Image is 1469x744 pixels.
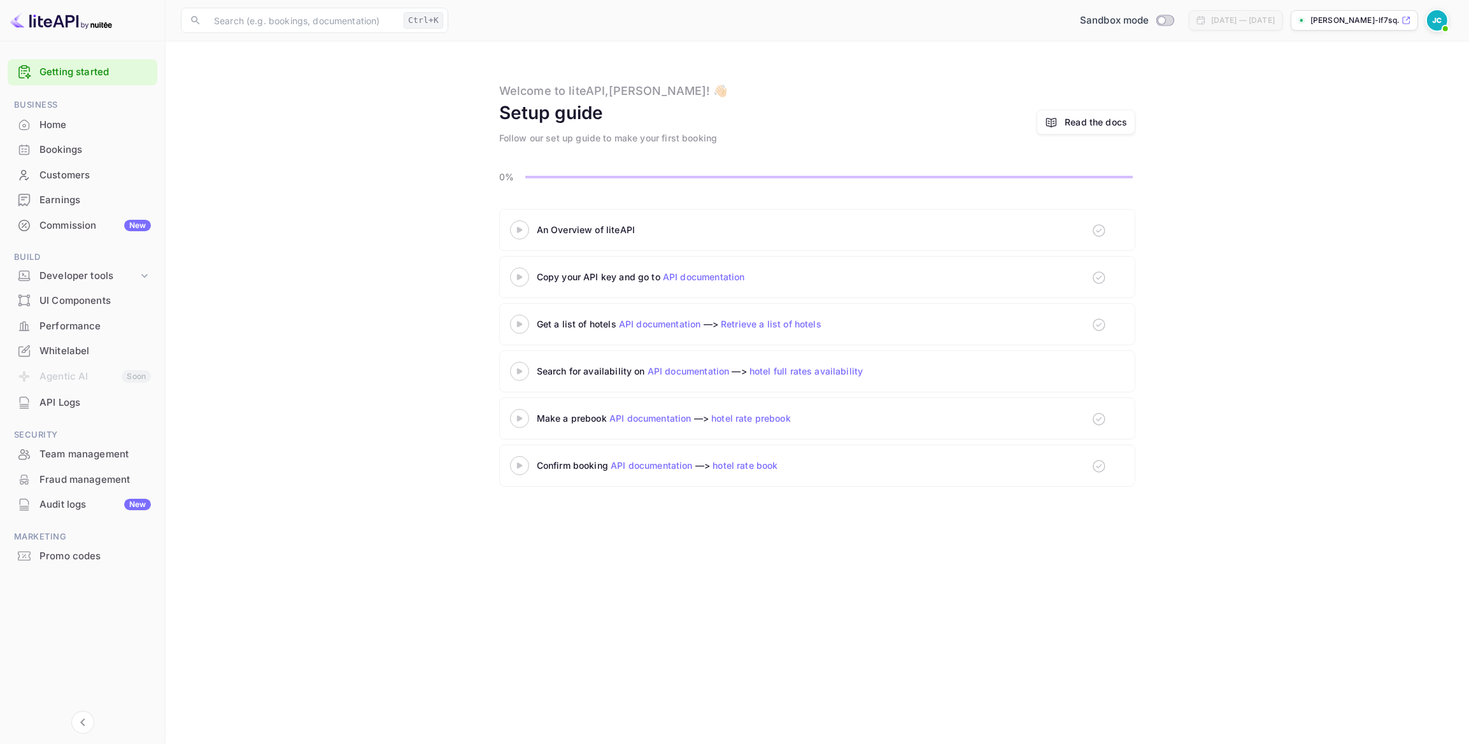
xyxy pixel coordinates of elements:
a: Customers [8,163,157,187]
a: CommissionNew [8,213,157,237]
a: hotel rate book [713,460,777,471]
div: Commission [39,218,151,233]
div: Team management [39,447,151,462]
div: Home [8,113,157,138]
a: Whitelabel [8,339,157,362]
div: Ctrl+K [404,12,443,29]
div: Fraud management [39,473,151,487]
a: Performance [8,314,157,338]
div: Performance [8,314,157,339]
span: Security [8,428,157,442]
img: Joey Colley [1427,10,1447,31]
img: LiteAPI logo [10,10,112,31]
div: Whitelabel [39,344,151,359]
div: Whitelabel [8,339,157,364]
div: Search for availability on —> [537,364,983,378]
div: Follow our set up guide to make your first booking [499,131,718,145]
span: Sandbox mode [1080,13,1149,28]
span: Build [8,250,157,264]
span: Marketing [8,530,157,544]
input: Search (e.g. bookings, documentation) [206,8,399,33]
a: Audit logsNew [8,492,157,516]
a: Team management [8,442,157,466]
div: Promo codes [39,549,151,564]
div: UI Components [39,294,151,308]
div: Customers [39,168,151,183]
div: Get a list of hotels —> [537,317,855,331]
div: Audit logs [39,497,151,512]
a: Read the docs [1065,115,1127,129]
div: Bookings [8,138,157,162]
button: Collapse navigation [71,711,94,734]
div: Earnings [39,193,151,208]
div: New [124,220,151,231]
div: Earnings [8,188,157,213]
div: An Overview of liteAPI [537,223,855,236]
a: Promo codes [8,544,157,568]
div: Customers [8,163,157,188]
a: Home [8,113,157,136]
div: Bookings [39,143,151,157]
a: Read the docs [1037,110,1135,134]
div: Make a prebook —> [537,411,855,425]
div: Confirm booking —> [537,459,855,472]
div: Developer tools [39,269,138,283]
a: API documentation [619,318,701,329]
div: Developer tools [8,265,157,287]
div: Fraud management [8,468,157,492]
a: Getting started [39,65,151,80]
div: API Logs [39,396,151,410]
span: Business [8,98,157,112]
a: hotel full rates availability [749,366,863,376]
div: Welcome to liteAPI, [PERSON_NAME] ! 👋🏻 [499,82,727,99]
div: Performance [39,319,151,334]
div: New [124,499,151,510]
a: API Logs [8,390,157,414]
div: Audit logsNew [8,492,157,517]
div: CommissionNew [8,213,157,238]
a: Earnings [8,188,157,211]
div: Home [39,118,151,132]
div: Switch to Production mode [1075,13,1179,28]
div: Copy your API key and go to [537,270,855,283]
a: API documentation [611,460,693,471]
div: Promo codes [8,544,157,569]
a: Bookings [8,138,157,161]
a: Retrieve a list of hotels [721,318,821,329]
a: Fraud management [8,468,157,491]
p: [PERSON_NAME]-lf7sq.nuit... [1310,15,1399,26]
a: API documentation [609,413,692,424]
div: Getting started [8,59,157,85]
a: UI Components [8,289,157,312]
p: 0% [499,170,522,183]
div: Setup guide [499,99,604,126]
div: API Logs [8,390,157,415]
a: hotel rate prebook [711,413,791,424]
div: [DATE] — [DATE] [1211,15,1275,26]
div: UI Components [8,289,157,313]
a: API documentation [663,271,745,282]
a: API documentation [648,366,730,376]
div: Team management [8,442,157,467]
